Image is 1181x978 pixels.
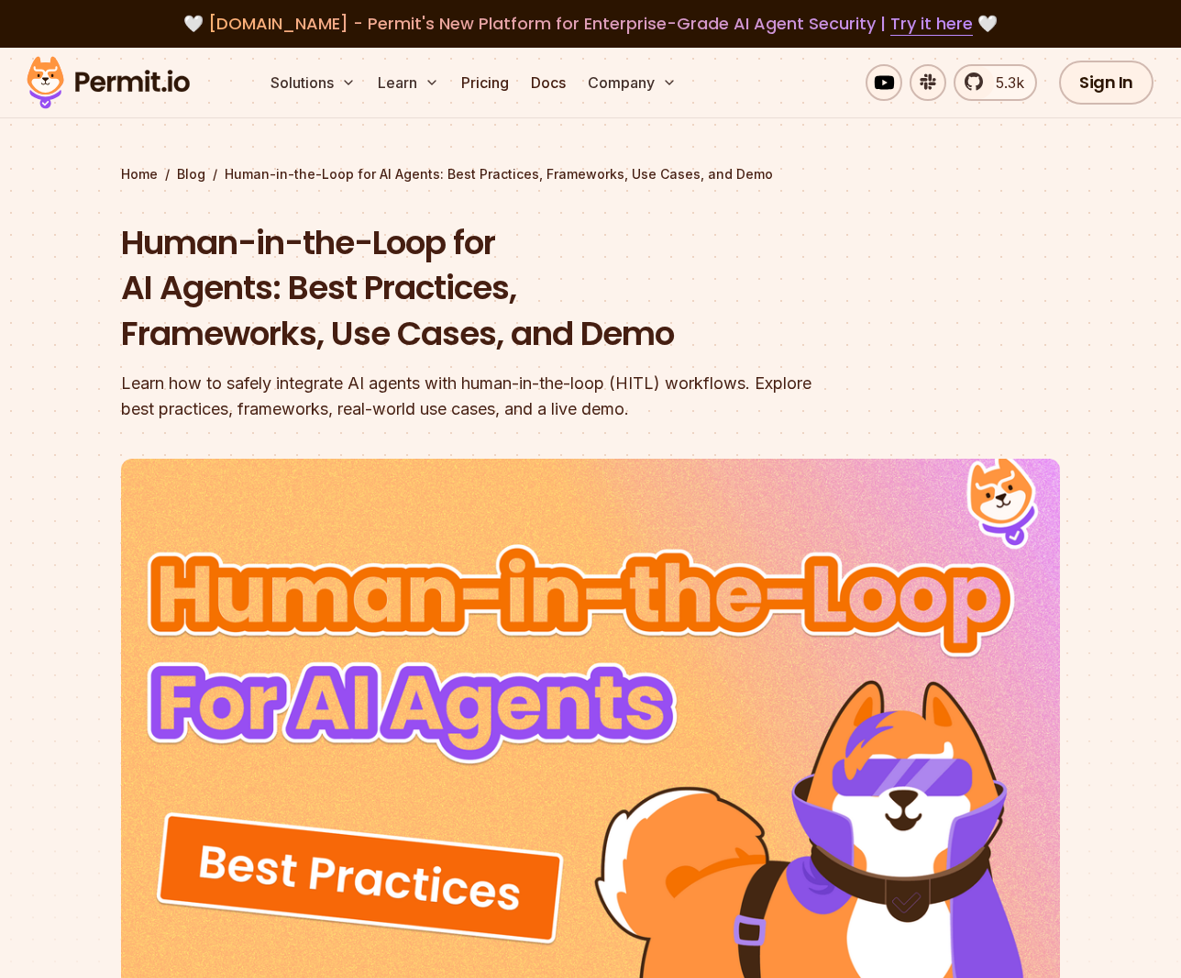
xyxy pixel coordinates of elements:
[177,165,205,183] a: Blog
[954,64,1037,101] a: 5.3k
[121,371,825,422] div: Learn how to safely integrate AI agents with human-in-the-loop (HITL) workflows. Explore best pra...
[524,64,573,101] a: Docs
[890,12,973,36] a: Try it here
[985,72,1024,94] span: 5.3k
[18,51,198,114] img: Permit logo
[1059,61,1153,105] a: Sign In
[121,220,825,357] h1: Human-in-the-Loop for AI Agents: Best Practices, Frameworks, Use Cases, and Demo
[44,11,1137,37] div: 🤍 🤍
[370,64,447,101] button: Learn
[121,165,158,183] a: Home
[121,165,1060,183] div: / /
[208,12,973,35] span: [DOMAIN_NAME] - Permit's New Platform for Enterprise-Grade AI Agent Security |
[580,64,684,101] button: Company
[454,64,516,101] a: Pricing
[263,64,363,101] button: Solutions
